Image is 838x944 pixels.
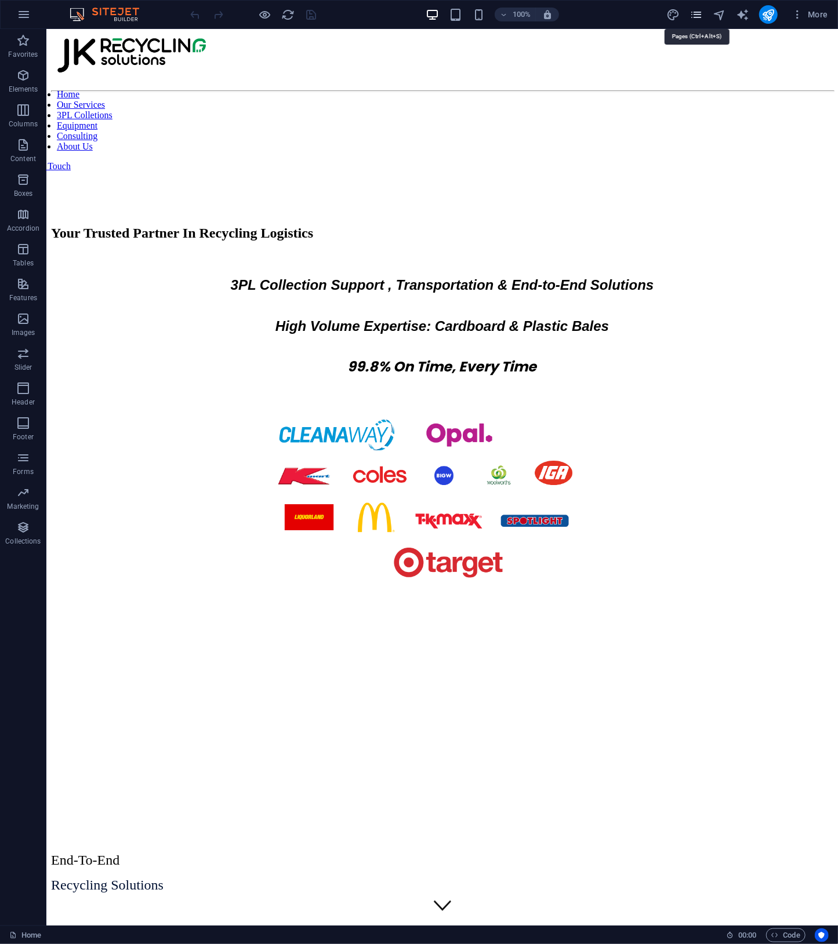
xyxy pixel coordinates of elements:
[282,8,295,21] i: Reload page
[792,9,828,20] span: More
[5,537,41,546] p: Collections
[7,224,39,233] p: Accordion
[771,928,800,942] span: Code
[14,189,33,198] p: Boxes
[738,928,756,942] span: 00 00
[258,8,272,21] button: Click here to leave preview mode and continue editing
[666,8,680,21] i: Design (Ctrl+Alt+Y)
[815,928,829,942] button: Usercentrics
[8,50,38,59] p: Favorites
[14,363,32,372] p: Slider
[281,8,295,21] button: reload
[13,258,34,268] p: Tables
[761,8,775,21] i: Publish
[512,8,531,21] h6: 100%
[666,8,680,21] button: design
[13,467,34,476] p: Forms
[67,8,154,21] img: Editor Logo
[736,8,750,21] button: text_generator
[9,119,38,129] p: Columns
[12,328,35,337] p: Images
[10,154,36,163] p: Content
[787,5,833,24] button: More
[495,8,536,21] button: 100%
[12,398,35,407] p: Header
[13,432,34,442] p: Footer
[542,9,553,20] i: On resize automatically adjust zoom level to fit chosen device.
[690,8,703,21] button: pages
[766,928,806,942] button: Code
[7,502,39,511] p: Marketing
[713,8,727,21] button: navigator
[9,293,37,302] p: Features
[746,931,748,939] span: :
[759,5,778,24] button: publish
[9,85,38,94] p: Elements
[9,928,41,942] a: Click to cancel selection. Double-click to open Pages
[726,928,757,942] h6: Session time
